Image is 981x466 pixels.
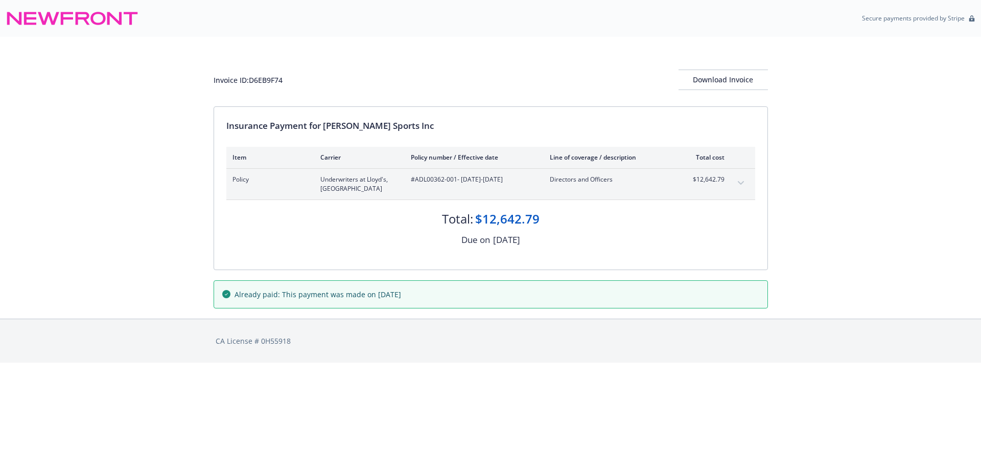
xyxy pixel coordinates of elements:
div: CA License # 0H55918 [216,336,766,346]
div: [DATE] [493,233,520,247]
div: Invoice ID: D6EB9F74 [214,75,283,85]
button: Download Invoice [679,70,768,90]
div: PolicyUnderwriters at Lloyd's, [GEOGRAPHIC_DATA]#ADL00362-001- [DATE]-[DATE]Directors and Officer... [226,169,755,199]
div: Carrier [320,153,394,162]
span: Directors and Officers [550,175,670,184]
div: Total cost [686,153,725,162]
span: Underwriters at Lloyd's, [GEOGRAPHIC_DATA] [320,175,394,193]
div: Total: [442,210,473,228]
p: Secure payments provided by Stripe [862,14,965,23]
span: $12,642.79 [686,175,725,184]
div: Insurance Payment for [PERSON_NAME] Sports Inc [226,119,755,132]
div: Due on [461,233,490,247]
span: Already paid: This payment was made on [DATE] [235,289,401,300]
div: Download Invoice [679,70,768,90]
div: $12,642.79 [475,210,540,228]
div: Item [232,153,304,162]
div: Line of coverage / description [550,153,670,162]
button: expand content [733,175,749,191]
span: Policy [232,175,304,184]
div: Policy number / Effective date [411,153,533,162]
